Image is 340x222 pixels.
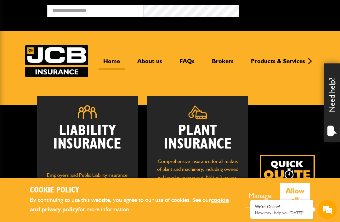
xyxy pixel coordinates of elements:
[246,57,310,70] a: Products & Services
[255,204,309,209] div: We're Online!
[133,57,167,70] a: About us
[46,124,128,165] h2: Liability Insurance
[99,57,125,70] a: Home
[30,186,235,195] h2: Cookie Policy
[324,63,340,142] div: Need help?
[260,155,315,210] a: Get your insurance quote isn just 2-minutes
[25,45,88,77] img: JCB Insurance Services logo
[280,183,310,208] button: Allow all
[175,57,199,70] a: FAQs
[260,155,315,210] img: Quick Quote
[25,45,88,77] a: JCB Insurance Services
[30,195,235,214] p: By continuing to use this website, you agree to our use of cookies. See our for more information.
[157,157,239,198] p: Comprehensive insurance for all makes of plant and machinery, including owned and hired in equipm...
[207,57,238,70] a: Brokers
[239,5,335,14] button: Broker Login
[255,210,309,215] p: How may I help you today?
[157,124,239,151] h2: Plant Insurance
[245,183,275,208] button: Manage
